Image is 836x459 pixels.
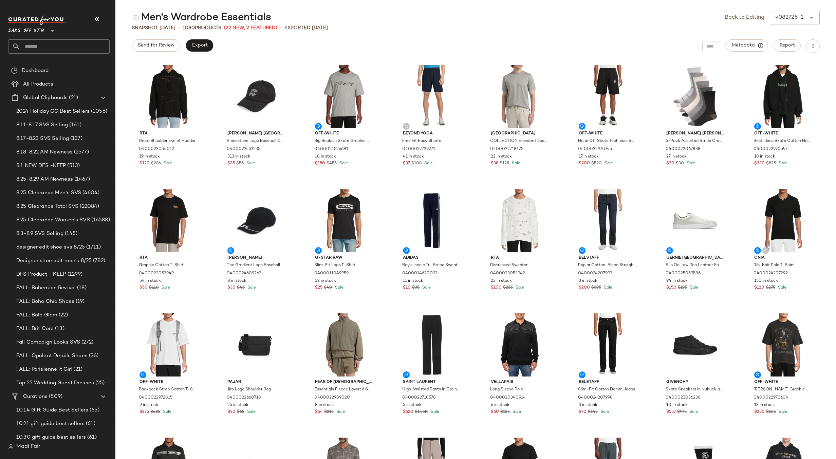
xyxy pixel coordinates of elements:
[725,14,764,22] a: Back to Editing
[579,255,636,261] span: Belstaff
[16,121,68,129] span: 8.11-8.17 SVS Selling
[666,255,724,261] span: Gernie [GEOGRAPHIC_DATA]
[23,80,53,88] span: All Products
[676,161,684,167] span: $30
[485,65,554,128] img: 0400022718125_GULL
[775,14,803,22] div: v082725-1
[578,271,612,277] span: 0400024207993
[514,286,524,290] span: Sale
[8,16,66,25] img: cfy_white_logo.C9jOOHJF.svg
[779,43,795,48] span: Report
[139,271,174,277] span: 0400023053949
[227,271,261,277] span: 0400024609263
[579,161,590,167] span: $200
[23,94,68,102] span: Global Clipboards
[150,409,160,415] span: $685
[666,285,676,291] span: $150
[222,313,291,377] img: 0400022660718_BLACK
[16,203,78,210] span: 8.25 Clearance Total SVS
[178,24,180,32] span: •
[314,262,355,269] span: Slim-Fit Logo T-Shirt
[16,338,80,346] span: Fall Campaign Looks SVS
[402,271,438,277] span: 0400014620022
[134,65,203,128] img: 0400023054012_BLACK
[754,255,812,261] span: Onia
[485,313,554,377] img: 0400020340914
[421,286,431,290] span: Sale
[23,393,48,401] span: Curations
[578,138,636,144] span: Hand Off Skate Technical Shorts
[284,24,328,32] p: Exported [DATE]
[16,366,72,373] span: FALL: Parisienne It Girl
[16,108,90,115] span: 2024 Holiday GG Best Sellers
[227,161,235,167] span: $35
[578,387,635,393] span: Slim-Fit Cotton Denim Jeans
[731,42,762,49] span: Metadata
[491,154,512,160] span: 22 in stock
[16,135,69,143] span: 8.17-8.23 SVS Selling
[334,286,343,290] span: Sale
[16,420,85,428] span: 10.21 gift guide best sellers
[324,409,334,415] span: $215
[777,286,786,290] span: Sale
[402,262,460,269] span: Boy's Iconic Tri-Stripe Sweatpants
[16,325,54,333] span: FALL: Brit Core
[403,154,424,160] span: 41 in stock
[315,285,322,291] span: $25
[139,138,195,144] span: Drop-Shoulder Eyelet Hoodie
[314,138,372,144] span: Big Bookish Skate Graphic Cotton Jersey T-Shirt
[579,131,636,137] span: Off-White
[491,131,549,137] span: [GEOGRAPHIC_DATA]
[139,395,172,401] span: 0400022972815
[132,14,138,21] img: svg%3e
[222,189,291,252] img: 0400024609263_BLACK
[749,189,817,252] img: 0400024207292_BLACK
[749,65,817,128] img: 0400022970597_BLACKGREEN
[246,410,256,414] span: Sale
[16,257,92,265] span: Designer shoe edit men's 8/25
[579,409,587,415] span: $70
[402,387,460,393] span: High-Waisted Pants in Grain De Poudre
[222,65,291,128] img: 0400022451235_BLACK
[315,278,336,284] span: 32 in stock
[591,285,601,291] span: $395
[94,379,105,387] span: (25)
[245,161,255,166] span: Sale
[726,39,768,52] button: Metadata
[578,146,612,152] span: 0400022970745
[16,311,57,319] span: FALL: Bold Glam
[132,24,175,32] span: Snapshot [DATE]
[764,249,768,253] img: svg%3e
[183,25,195,31] span: 1080
[139,262,184,269] span: Graphic Cotton T-Shirt
[402,138,441,144] span: Free Fit Easy Shorts
[140,402,158,408] span: 9 in stock
[423,161,433,166] span: Sale
[491,402,509,408] span: 6 in stock
[140,154,160,160] span: 19 in stock
[666,278,688,284] span: 94 in stock
[236,161,244,167] span: $56
[754,146,787,152] span: 0400022970597
[602,286,612,290] span: Sale
[88,406,99,414] span: (65)
[74,298,85,306] span: (19)
[335,410,345,414] span: Sale
[774,39,801,52] button: Report
[315,161,325,167] span: $180
[227,154,250,160] span: 313 in stock
[754,161,765,167] span: $330
[573,313,642,377] img: 0400024207998_BLACK
[140,285,148,291] span: $50
[16,271,66,278] span: DFS Product - KEEP
[160,286,170,290] span: Sale
[754,402,775,408] span: 13 in stock
[490,395,526,401] span: 0400020340914
[68,121,81,129] span: (161)
[588,409,598,415] span: $145
[403,379,461,385] span: Saint Laurent
[490,271,525,277] span: 0400023053942
[315,402,334,408] span: 8 in stock
[134,313,203,377] img: 0400022972815_WHITEBLACK
[315,154,336,160] span: 18 in stock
